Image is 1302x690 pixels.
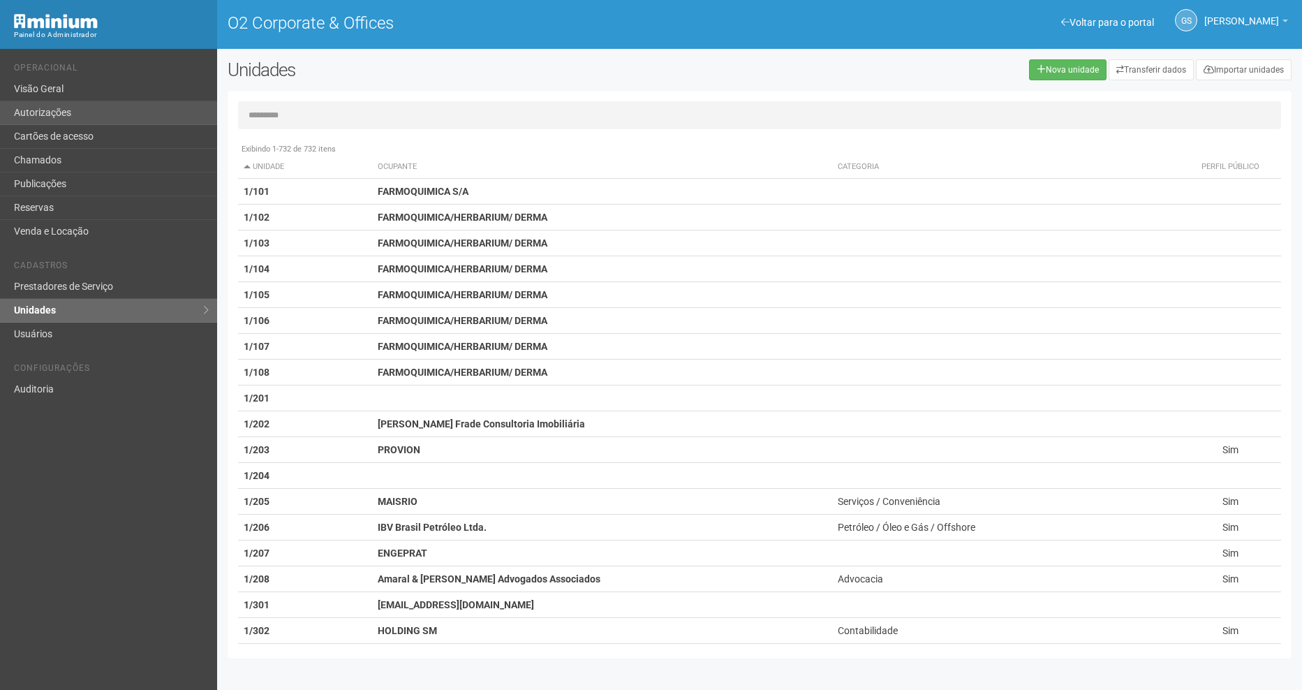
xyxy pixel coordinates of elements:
td: Serviços / Conveniência [832,489,1180,515]
strong: FARMOQUIMICA/HERBARIUM/ DERMA [378,263,547,274]
a: Importar unidades [1196,59,1292,80]
a: Transferir dados [1109,59,1194,80]
a: Voltar para o portal [1061,17,1154,28]
strong: 1/107 [244,341,269,352]
span: Sim [1222,573,1238,585]
td: Advocacia [832,566,1180,592]
span: Sim [1222,522,1238,533]
strong: FARMOQUIMICA/HERBARIUM/ DERMA [378,315,547,326]
strong: HOLDING SM [378,625,437,636]
a: [PERSON_NAME] [1204,17,1288,29]
strong: 1/205 [244,496,269,507]
strong: 1/208 [244,573,269,585]
strong: FARMOQUIMICA/HERBARIUM/ DERMA [378,212,547,223]
strong: 1/203 [244,444,269,455]
strong: FARMOQUIMICA/HERBARIUM/ DERMA [378,289,547,300]
strong: 1/108 [244,367,269,378]
td: Petróleo / Óleo e Gás / Offshore [832,515,1180,541]
strong: IBV Brasil Petróleo Ltda. [378,522,487,533]
a: GS [1175,9,1197,31]
th: Categoria: activate to sort column ascending [832,156,1180,179]
strong: 1/206 [244,522,269,533]
strong: [EMAIL_ADDRESS][DOMAIN_NAME] [378,599,534,610]
strong: Amaral & [PERSON_NAME] Advogados Associados [378,573,600,585]
h2: Unidades [228,59,659,80]
strong: 1/102 [244,212,269,223]
strong: 1/301 [244,599,269,610]
strong: 1/105 [244,289,269,300]
img: Minium [14,14,98,29]
strong: 1/207 [244,548,269,559]
li: Configurações [14,363,207,378]
td: Administração / Imobiliária [832,644,1180,670]
strong: MAISRIO [378,496,417,507]
th: Perfil público: activate to sort column ascending [1181,156,1281,179]
div: Painel do Administrador [14,29,207,41]
span: Sim [1222,496,1238,507]
strong: 1/103 [244,237,269,249]
strong: FARMOQUIMICA/HERBARIUM/ DERMA [378,367,547,378]
strong: 1/101 [244,186,269,197]
strong: 1/202 [244,418,269,430]
span: Sim [1222,548,1238,559]
td: Contabilidade [832,618,1180,644]
strong: 1/104 [244,263,269,274]
div: Exibindo 1-732 de 732 itens [238,143,1281,156]
span: Sim [1222,444,1238,455]
strong: PROVION [378,444,420,455]
strong: [PERSON_NAME] Frade Consultoria Imobiliária [378,418,585,430]
h1: O2 Corporate & Offices [228,14,749,32]
li: Operacional [14,63,207,78]
strong: FARMOQUIMICA/HERBARIUM/ DERMA [378,237,547,249]
li: Cadastros [14,260,207,275]
strong: FARMOQUIMICA/HERBARIUM/ DERMA [378,341,547,352]
a: Nova unidade [1029,59,1107,80]
strong: FARMOQUIMICA S/A [378,186,468,197]
span: Sim [1222,625,1238,636]
strong: 1/204 [244,470,269,481]
strong: ENGEPRAT [378,548,427,559]
strong: 1/302 [244,625,269,636]
span: Gabriela Souza [1204,2,1279,27]
th: Ocupante: activate to sort column ascending [372,156,832,179]
th: Unidade: activate to sort column descending [238,156,372,179]
strong: 1/106 [244,315,269,326]
strong: 1/201 [244,392,269,404]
